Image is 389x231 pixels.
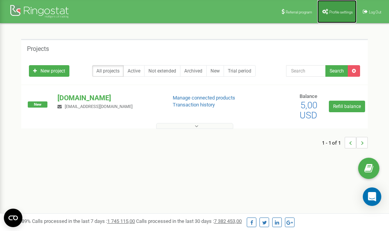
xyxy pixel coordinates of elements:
[206,65,224,77] a: New
[300,93,317,99] span: Balance
[173,102,215,108] a: Transaction history
[27,46,49,52] h5: Projects
[29,65,69,77] a: New project
[214,218,242,224] u: 7 382 453,00
[329,10,353,14] span: Profile settings
[322,137,345,148] span: 1 - 1 of 1
[136,218,242,224] span: Calls processed in the last 30 days :
[322,129,368,156] nav: ...
[180,65,207,77] a: Archived
[224,65,256,77] a: Trial period
[300,100,317,121] span: 5,00 USD
[4,209,22,227] button: Open CMP widget
[123,65,145,77] a: Active
[329,101,365,112] a: Refill balance
[369,10,381,14] span: Log Out
[144,65,180,77] a: Not extended
[325,65,348,77] button: Search
[107,218,135,224] u: 1 745 115,00
[32,218,135,224] span: Calls processed in the last 7 days :
[57,93,160,103] p: [DOMAIN_NAME]
[286,10,312,14] span: Referral program
[173,95,235,101] a: Manage connected products
[92,65,124,77] a: All projects
[363,187,381,206] div: Open Intercom Messenger
[28,101,47,108] span: New
[65,104,133,109] span: [EMAIL_ADDRESS][DOMAIN_NAME]
[286,65,326,77] input: Search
